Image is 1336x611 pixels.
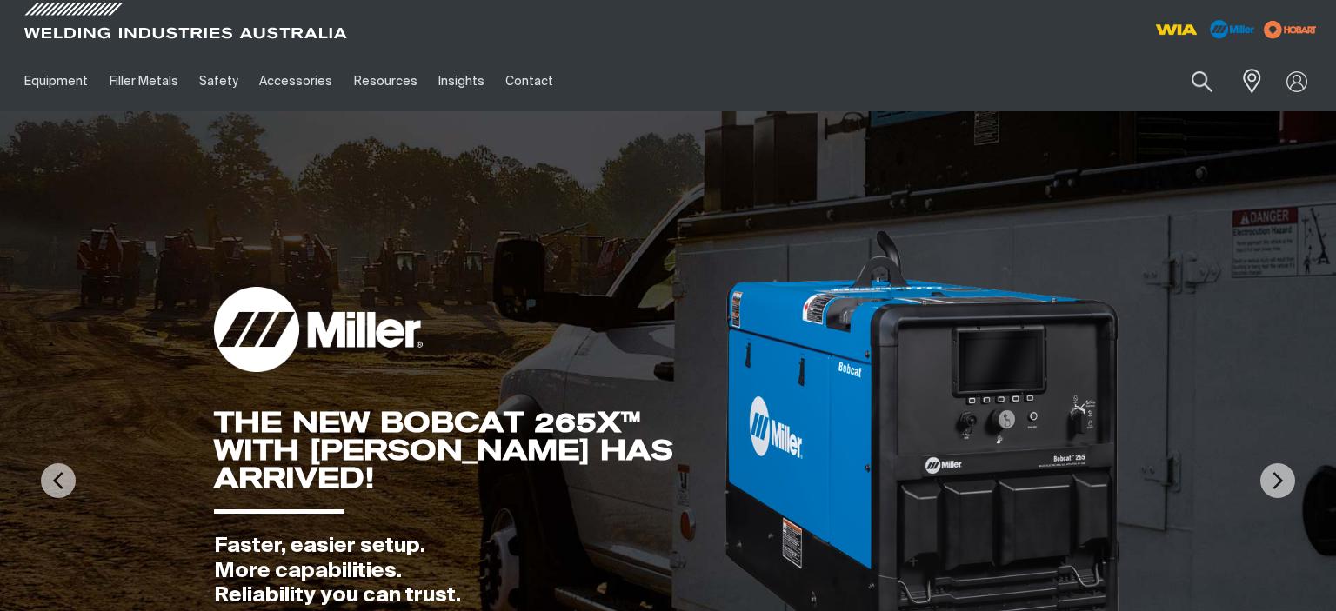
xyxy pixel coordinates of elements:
a: Accessories [249,51,343,111]
a: Insights [428,51,495,111]
img: miller [1259,17,1322,43]
a: Filler Metals [98,51,188,111]
img: NextArrow [1260,463,1295,498]
div: Faster, easier setup. More capabilities. Reliability you can trust. [214,534,723,608]
div: THE NEW BOBCAT 265X™ WITH [PERSON_NAME] HAS ARRIVED! [214,408,723,492]
a: Resources [344,51,428,111]
a: Contact [495,51,564,111]
button: Search products [1172,61,1232,102]
img: PrevArrow [41,463,76,498]
a: Equipment [14,51,98,111]
input: Product name or item number... [1151,61,1232,102]
nav: Main [14,51,995,111]
a: Safety [189,51,249,111]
